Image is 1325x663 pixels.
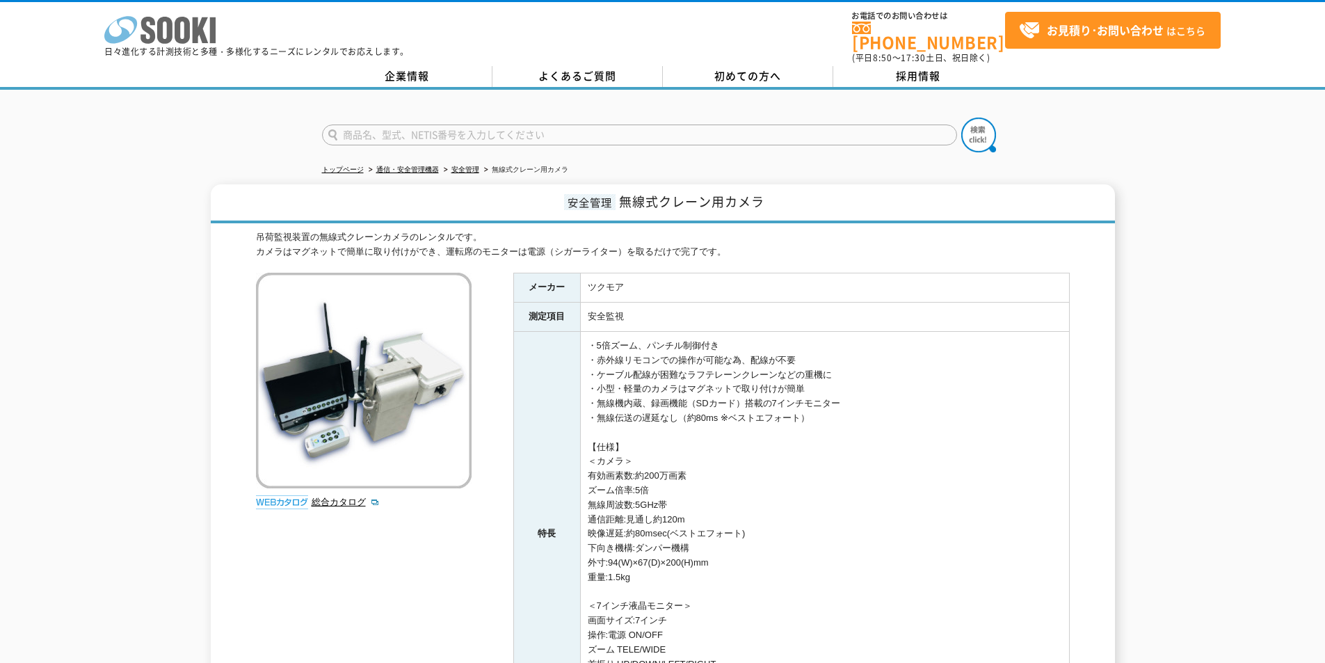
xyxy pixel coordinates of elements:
span: 無線式クレーン用カメラ [619,192,764,211]
th: 測定項目 [513,303,580,332]
a: 総合カタログ [312,497,380,507]
a: 安全管理 [451,166,479,173]
span: 17:30 [901,51,926,64]
a: 初めての方へ [663,66,833,87]
span: 8:50 [873,51,892,64]
td: 安全監視 [580,303,1069,332]
img: btn_search.png [961,118,996,152]
a: [PHONE_NUMBER] [852,22,1005,50]
span: お電話でのお問い合わせは [852,12,1005,20]
strong: お見積り･お問い合わせ [1047,22,1164,38]
span: はこちら [1019,20,1205,41]
img: 無線式クレーン用カメラ [256,273,472,488]
th: メーカー [513,273,580,303]
a: よくあるご質問 [492,66,663,87]
a: 企業情報 [322,66,492,87]
li: 無線式クレーン用カメラ [481,163,568,177]
span: 安全管理 [564,194,616,210]
a: 通信・安全管理機器 [376,166,439,173]
a: お見積り･お問い合わせはこちら [1005,12,1221,49]
a: トップページ [322,166,364,173]
span: (平日 ～ 土日、祝日除く) [852,51,990,64]
input: 商品名、型式、NETIS番号を入力してください [322,125,957,145]
div: 吊荷監視装置の無線式クレーンカメラのレンタルです。 カメラはマグネットで簡単に取り付けができ、運転席のモニターは電源（シガーライター）を取るだけで完了です。 [256,230,1070,259]
p: 日々進化する計測技術と多種・多様化するニーズにレンタルでお応えします。 [104,47,409,56]
td: ツクモア [580,273,1069,303]
span: 初めての方へ [714,68,781,83]
img: webカタログ [256,495,308,509]
a: 採用情報 [833,66,1004,87]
